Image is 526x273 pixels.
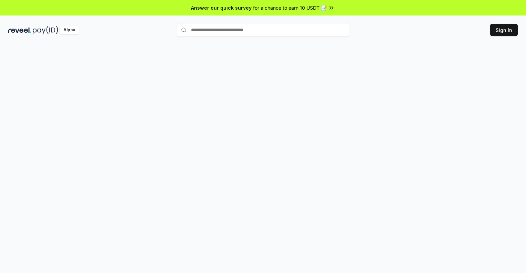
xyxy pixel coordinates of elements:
[490,24,518,36] button: Sign In
[8,26,31,34] img: reveel_dark
[191,4,252,11] span: Answer our quick survey
[33,26,58,34] img: pay_id
[253,4,327,11] span: for a chance to earn 10 USDT 📝
[60,26,79,34] div: Alpha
